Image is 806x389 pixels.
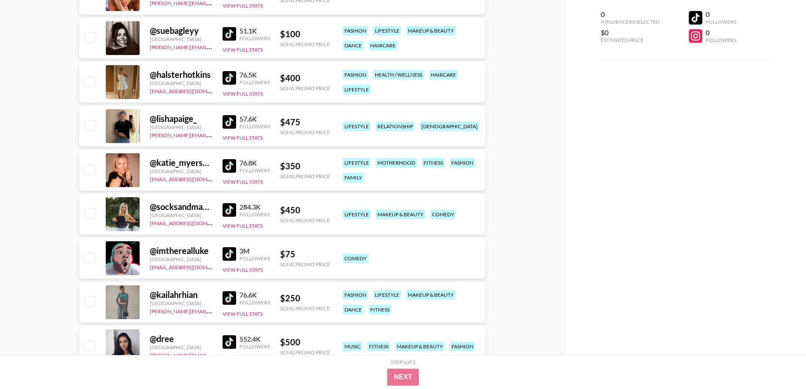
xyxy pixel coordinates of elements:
button: View Full Stats [223,223,263,229]
div: lifestyle [343,85,371,94]
div: @ dree [150,334,212,344]
div: $ 500 [280,337,330,348]
div: [GEOGRAPHIC_DATA] [150,80,212,86]
div: comedy [430,210,456,219]
a: [EMAIL_ADDRESS][DOMAIN_NAME] [150,262,235,270]
div: lifestyle [373,290,401,300]
button: Next [387,369,419,386]
div: 51.1K [239,27,270,35]
img: TikTok [223,203,236,217]
div: lifestyle [343,158,371,168]
button: View Full Stats [223,267,263,273]
div: lifestyle [373,26,401,36]
button: View Full Stats [223,3,263,9]
div: Followers [239,35,270,41]
div: fashion [343,70,368,80]
div: Song Promo Price [280,85,330,91]
div: Influencers Selected [601,19,660,25]
div: fitness [422,158,445,168]
div: lifestyle [343,210,371,219]
div: motherhood [376,158,417,168]
div: Followers [239,167,270,174]
div: makeup & beauty [376,210,425,219]
div: @ suebagleyy [150,25,212,36]
img: TikTok [223,291,236,305]
div: fashion [343,290,368,300]
img: TikTok [223,335,236,349]
div: @ imtherealluke [150,246,212,256]
button: View Full Stats [223,135,263,141]
div: 552.4K [239,335,270,343]
div: Followers [239,123,270,130]
img: TikTok [223,159,236,173]
div: @ katie_myers12 [150,157,212,168]
div: music [343,342,362,351]
div: Song Promo Price [280,173,330,179]
button: View Full Stats [223,47,263,53]
a: [EMAIL_ADDRESS][DOMAIN_NAME] [150,86,235,94]
div: 284.3K [239,203,270,211]
a: [PERSON_NAME][EMAIL_ADDRESS][PERSON_NAME][DOMAIN_NAME] [150,306,315,315]
div: haircare [369,41,397,50]
div: dance [343,41,363,50]
div: 76.6K [239,291,270,299]
div: 57.6K [239,115,270,123]
div: Followers [239,79,270,86]
div: $ 450 [280,205,330,215]
div: makeup & beauty [406,26,456,36]
div: [GEOGRAPHIC_DATA] [150,300,212,306]
div: health / wellness [373,70,424,80]
div: fashion [450,342,475,351]
div: makeup & beauty [395,342,445,351]
div: 0 [706,10,736,19]
div: 0 [706,28,736,37]
div: Song Promo Price [280,41,330,47]
a: [EMAIL_ADDRESS][DOMAIN_NAME] [150,174,235,182]
div: fitness [367,342,390,351]
div: Followers [239,299,270,306]
div: $ 100 [280,29,330,39]
div: Followers [239,343,270,350]
div: Song Promo Price [280,305,330,312]
button: View Full Stats [223,179,263,185]
div: relationship [376,121,415,131]
img: TikTok [223,115,236,129]
div: @ kailahrhian [150,290,212,300]
div: Song Promo Price [280,217,330,223]
div: 3M [239,247,270,255]
div: Song Promo Price [280,129,330,135]
img: TikTok [223,71,236,85]
div: [GEOGRAPHIC_DATA] [150,256,212,262]
a: [EMAIL_ADDRESS][DOMAIN_NAME] [150,218,235,226]
div: @ halsterhotkins [150,69,212,80]
div: [GEOGRAPHIC_DATA] [150,36,212,42]
div: 76.5K [239,71,270,79]
div: 0 [601,10,660,19]
div: [GEOGRAPHIC_DATA] [150,212,212,218]
div: fitness [369,305,391,315]
div: family [343,173,364,182]
div: haircare [429,70,458,80]
div: Song Promo Price [280,349,330,356]
div: @ socksandmascara2.0 [150,201,212,212]
div: $ 75 [280,249,330,259]
div: Estimated Price [601,37,660,43]
div: @ lishapaige_ [150,113,212,124]
div: [DEMOGRAPHIC_DATA] [420,121,479,131]
div: dance [343,305,363,315]
div: Followers [239,211,270,218]
div: Followers [706,37,736,43]
div: $ 350 [280,161,330,171]
a: [PERSON_NAME][EMAIL_ADDRESS][DOMAIN_NAME] [150,42,275,50]
div: Followers [706,19,736,25]
div: Step 1 of 2 [391,359,415,365]
button: View Full Stats [223,355,263,361]
div: $ 400 [280,73,330,83]
img: TikTok [223,247,236,261]
a: [PERSON_NAME][EMAIL_ADDRESS][DOMAIN_NAME] [150,130,275,138]
div: [GEOGRAPHIC_DATA] [150,124,212,130]
div: [GEOGRAPHIC_DATA] [150,344,212,350]
div: $ 250 [280,293,330,303]
div: makeup & beauty [406,290,456,300]
div: 76.8K [239,159,270,167]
